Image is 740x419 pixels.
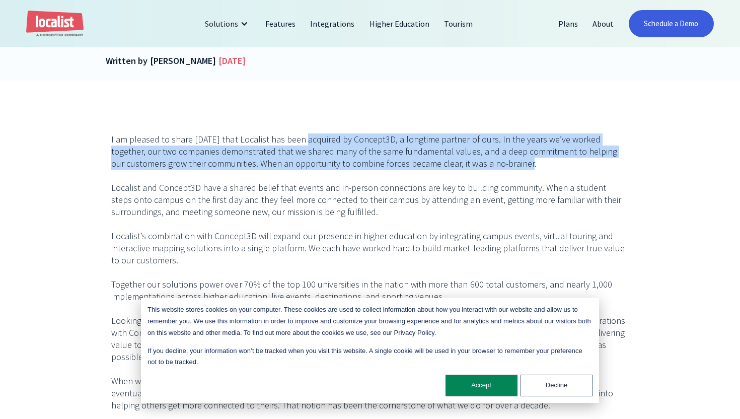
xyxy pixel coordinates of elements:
div: Cookie banner [141,298,599,403]
div: [PERSON_NAME] [150,54,216,67]
a: Integrations [303,12,362,36]
a: home [26,11,84,37]
div: Solutions [197,12,258,36]
a: Tourism [437,12,480,36]
a: About [585,12,621,36]
a: Plans [551,12,585,36]
div: Written by [106,54,147,67]
div: [DATE] [218,54,246,67]
p: This website stores cookies on your computer. These cookies are used to collect information about... [147,304,593,338]
button: Accept [446,375,517,396]
button: Decline [521,375,593,396]
div: Solutions [205,18,238,30]
a: Higher Education [362,12,437,36]
p: If you decline, your information won’t be tracked when you visit this website. A single cookie wi... [147,345,593,369]
a: Features [258,12,303,36]
a: Schedule a Demo [629,10,713,37]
